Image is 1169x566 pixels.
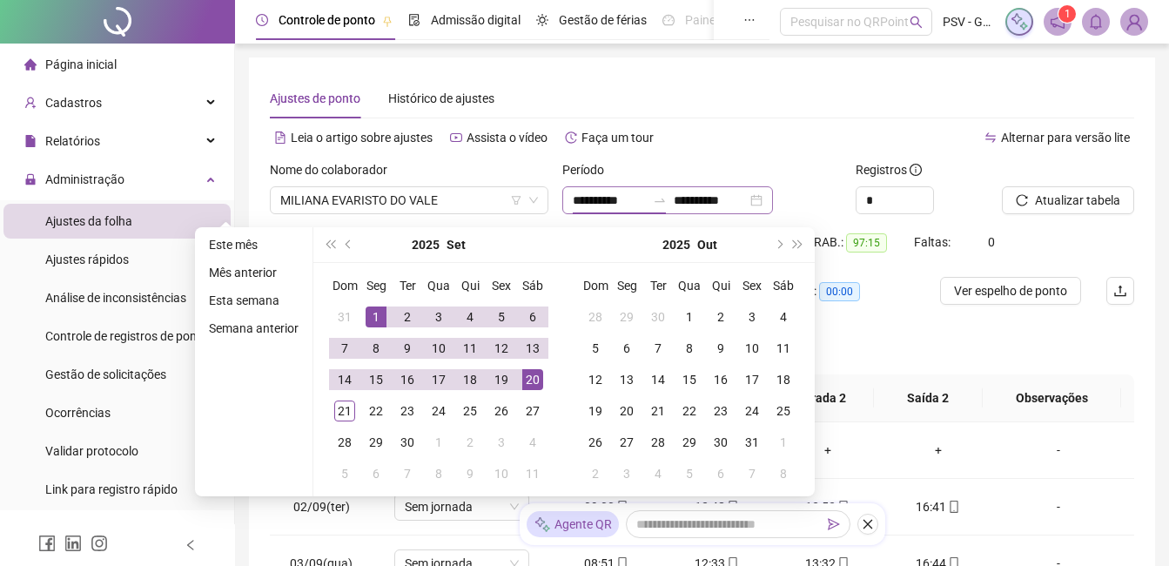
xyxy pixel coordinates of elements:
[768,301,799,333] td: 2025-10-04
[768,333,799,364] td: 2025-10-11
[423,395,454,427] td: 2025-09-24
[1007,441,1110,460] div: -
[517,364,548,395] td: 2025-09-20
[705,333,736,364] td: 2025-10-09
[1050,14,1065,30] span: notification
[705,458,736,489] td: 2025-11-06
[320,227,339,262] button: super-prev-year
[460,401,480,421] div: 25
[764,374,873,422] th: Entrada 2
[382,16,393,26] span: pushpin
[454,427,486,458] td: 2025-10-02
[486,427,517,458] td: 2025-10-03
[454,364,486,395] td: 2025-09-18
[517,458,548,489] td: 2025-10-11
[611,333,642,364] td: 2025-10-06
[642,270,674,301] th: Ter
[534,515,551,534] img: sparkle-icon.fc2bf0ac1784a2077858766a79e2daf3.svg
[397,369,418,390] div: 16
[768,395,799,427] td: 2025-10-25
[202,262,306,283] li: Mês anterior
[710,307,731,327] div: 2
[580,301,611,333] td: 2025-09-28
[388,91,494,105] span: Histórico de ajustes
[486,301,517,333] td: 2025-09-05
[460,432,480,453] div: 2
[45,482,178,496] span: Link para registro rápido
[392,333,423,364] td: 2025-09-09
[736,364,768,395] td: 2025-10-17
[862,518,874,530] span: close
[736,395,768,427] td: 2025-10-24
[360,395,392,427] td: 2025-09-22
[581,131,654,145] span: Faça um tour
[334,463,355,484] div: 5
[392,427,423,458] td: 2025-09-30
[742,307,763,327] div: 3
[423,458,454,489] td: 2025-10-08
[360,301,392,333] td: 2025-09-01
[423,301,454,333] td: 2025-09-03
[428,369,449,390] div: 17
[522,338,543,359] div: 13
[291,131,433,145] span: Leia o artigo sobre ajustes
[202,234,306,255] li: Este mês
[836,501,850,513] span: mobile
[685,13,753,27] span: Painel do DP
[423,333,454,364] td: 2025-09-10
[653,193,667,207] span: to
[580,333,611,364] td: 2025-10-05
[585,307,606,327] div: 28
[674,395,705,427] td: 2025-10-22
[642,395,674,427] td: 2025-10-21
[528,195,539,206] span: down
[428,307,449,327] div: 3
[392,395,423,427] td: 2025-09-23
[768,270,799,301] th: Sáb
[45,291,186,305] span: Análise de inconsistências
[454,333,486,364] td: 2025-09-11
[611,458,642,489] td: 2025-11-03
[786,441,869,460] div: +
[705,270,736,301] th: Qui
[1035,191,1120,210] span: Atualizar tabela
[1007,497,1110,516] div: -
[1065,8,1071,20] span: 1
[580,364,611,395] td: 2025-10-12
[392,270,423,301] th: Ter
[828,518,840,530] span: send
[522,307,543,327] div: 6
[1058,5,1076,23] sup: 1
[517,333,548,364] td: 2025-09-13
[45,214,132,228] span: Ajustes da folha
[45,406,111,420] span: Ocorrências
[742,432,763,453] div: 31
[486,270,517,301] th: Sex
[648,463,668,484] div: 4
[675,497,758,516] div: 12:48
[24,58,37,71] span: home
[679,307,700,327] div: 1
[736,301,768,333] td: 2025-10-03
[64,535,82,552] span: linkedin
[559,13,647,27] span: Gestão de férias
[329,364,360,395] td: 2025-09-14
[1016,194,1028,206] span: reload
[1121,9,1147,35] img: 86965
[405,494,519,520] span: Sem jornada
[611,301,642,333] td: 2025-09-29
[423,364,454,395] td: 2025-09-17
[38,535,56,552] span: facebook
[725,501,739,513] span: mobile
[679,338,700,359] div: 8
[486,333,517,364] td: 2025-09-12
[428,463,449,484] div: 8
[914,235,953,249] span: Faltas:
[517,301,548,333] td: 2025-09-06
[773,338,794,359] div: 11
[648,338,668,359] div: 7
[616,307,637,327] div: 29
[270,160,399,179] label: Nome do colaborador
[1113,284,1127,298] span: upload
[334,338,355,359] div: 7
